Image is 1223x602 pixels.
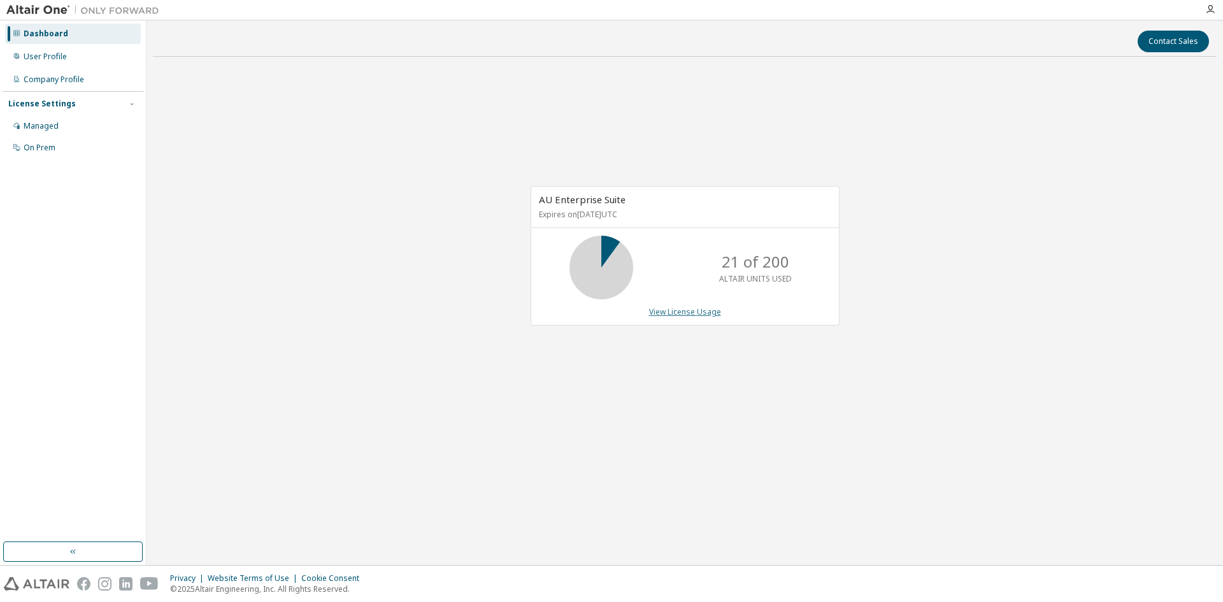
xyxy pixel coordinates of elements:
[24,75,84,85] div: Company Profile
[719,273,792,284] p: ALTAIR UNITS USED
[77,577,90,591] img: facebook.svg
[24,52,67,62] div: User Profile
[6,4,166,17] img: Altair One
[24,121,59,131] div: Managed
[119,577,132,591] img: linkedin.svg
[649,306,721,317] a: View License Usage
[140,577,159,591] img: youtube.svg
[1138,31,1209,52] button: Contact Sales
[539,193,626,206] span: AU Enterprise Suite
[98,577,111,591] img: instagram.svg
[4,577,69,591] img: altair_logo.svg
[24,29,68,39] div: Dashboard
[170,584,367,594] p: © 2025 Altair Engineering, Inc. All Rights Reserved.
[301,573,367,584] div: Cookie Consent
[722,251,789,273] p: 21 of 200
[24,143,55,153] div: On Prem
[208,573,301,584] div: Website Terms of Use
[539,209,828,220] p: Expires on [DATE] UTC
[8,99,76,109] div: License Settings
[170,573,208,584] div: Privacy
